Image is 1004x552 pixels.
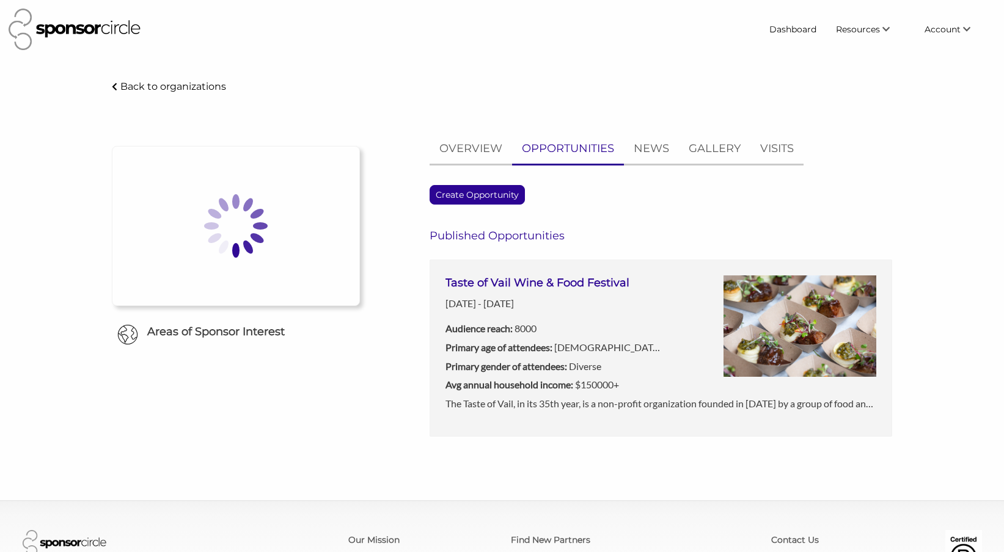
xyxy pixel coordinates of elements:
[760,140,794,158] p: VISITS
[445,358,661,374] p: Diverse
[9,9,141,50] img: Sponsor Circle Logo
[430,186,524,204] p: Create Opportunity
[634,140,669,158] p: NEWS
[689,140,741,158] p: GALLERY
[117,324,138,345] img: Globe Icon
[511,534,590,545] a: Find New Partners
[826,18,915,40] li: Resources
[120,81,226,92] p: Back to organizations
[175,165,297,287] img: Loading spinner
[445,377,661,393] p: $150000+
[430,260,892,437] a: Taste of Vail Wine & Food Festival[DATE] - [DATE]Audience reach: 8000Primary age of attendees: [D...
[103,324,369,340] h6: Areas of Sponsor Interest
[760,18,826,40] a: Dashboard
[445,322,513,334] b: Audience reach:
[925,24,961,35] span: Account
[771,534,819,545] a: Contact Us
[445,340,661,355] p: [DEMOGRAPHIC_DATA]
[915,18,995,40] li: Account
[445,341,552,353] b: Primary age of attendees:
[445,296,661,311] p: [DATE] - [DATE]
[439,140,502,158] p: OVERVIEW
[348,534,400,545] a: Our Mission
[522,140,614,158] p: OPPORTUNITIES
[445,379,573,390] b: Avg annual household income:
[445,275,661,291] h3: Taste of Vail Wine & Food Festival
[430,229,892,242] h6: Published Opportunities
[445,360,567,372] b: Primary gender of attendees:
[836,24,880,35] span: Resources
[724,275,876,377] img: beutrwuuueetoxxnohbt.jpg
[445,321,661,336] p: 8000
[445,396,876,412] p: The Taste of Vail, in its 35th year, is a non-profit organization founded in [DATE] by a group of...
